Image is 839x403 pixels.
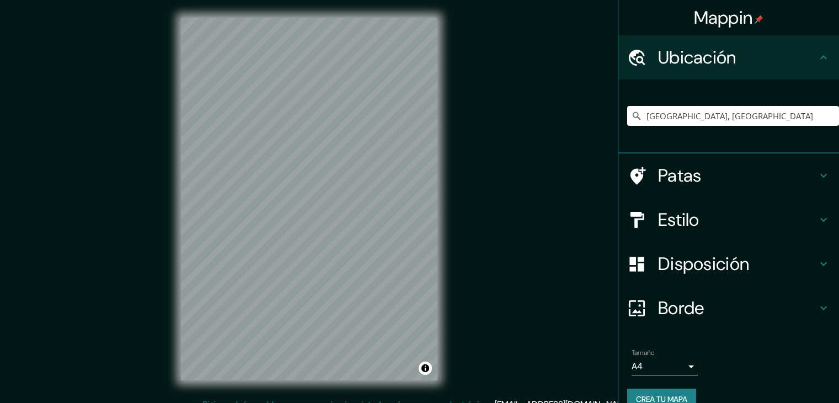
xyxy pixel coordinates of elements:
input: Elige tu ciudad o zona [627,106,839,126]
font: Disposición [658,252,749,275]
iframe: Help widget launcher [741,360,827,391]
div: Borde [618,286,839,330]
canvas: Mapa [181,18,437,380]
img: pin-icon.png [755,15,763,24]
div: Disposición [618,242,839,286]
font: Mappin [694,6,753,29]
font: A4 [632,360,643,372]
font: Tamaño [632,348,654,357]
div: Ubicación [618,35,839,79]
font: Ubicación [658,46,736,69]
font: Borde [658,296,704,320]
button: Activar o desactivar atribución [419,362,432,375]
div: A4 [632,358,698,375]
div: Estilo [618,198,839,242]
font: Estilo [658,208,699,231]
font: Patas [658,164,702,187]
div: Patas [618,153,839,198]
